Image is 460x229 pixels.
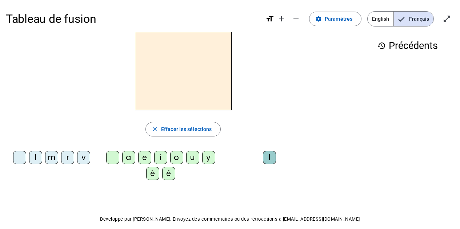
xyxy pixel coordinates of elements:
[6,7,260,30] h1: Tableau de fusion
[263,151,276,164] div: l
[154,151,167,164] div: i
[367,11,434,26] mat-button-toggle-group: Language selection
[202,151,215,164] div: y
[45,151,58,164] div: m
[394,12,433,26] span: Français
[366,38,448,54] h3: Précédents
[146,167,159,180] div: è
[162,167,175,180] div: é
[368,12,393,26] span: English
[122,151,135,164] div: a
[138,151,151,164] div: e
[152,126,158,132] mat-icon: close
[377,41,386,50] mat-icon: history
[440,12,454,26] button: Entrer en plein écran
[443,15,451,23] mat-icon: open_in_full
[61,151,74,164] div: r
[145,122,221,136] button: Effacer les sélections
[186,151,199,164] div: u
[170,151,183,164] div: o
[265,15,274,23] mat-icon: format_size
[325,15,352,23] span: Paramètres
[315,16,322,22] mat-icon: settings
[29,151,42,164] div: l
[292,15,300,23] mat-icon: remove
[6,215,454,224] p: Développé par [PERSON_NAME]. Envoyez des commentaires ou des rétroactions à [EMAIL_ADDRESS][DOMAI...
[161,125,212,134] span: Effacer les sélections
[277,15,286,23] mat-icon: add
[274,12,289,26] button: Augmenter la taille de la police
[289,12,303,26] button: Diminuer la taille de la police
[309,12,361,26] button: Paramètres
[77,151,90,164] div: v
